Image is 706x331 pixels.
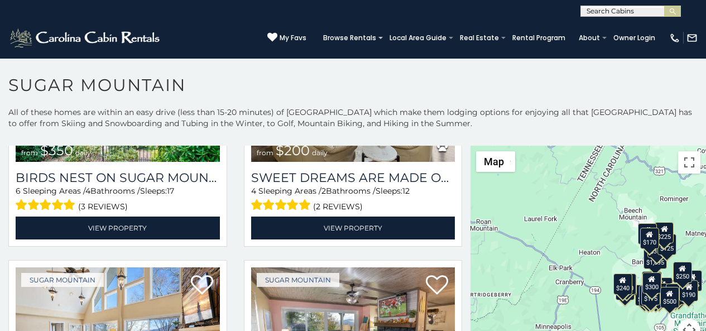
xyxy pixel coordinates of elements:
[613,274,632,295] div: $240
[673,262,692,283] div: $250
[660,287,679,308] div: $500
[40,142,73,159] span: $350
[257,273,339,287] a: Sugar Mountain
[318,30,382,46] a: Browse Rentals
[321,186,326,196] span: 2
[639,285,658,306] div: $155
[251,170,455,185] a: Sweet Dreams Are Made Of Skis
[78,199,128,214] span: (3 reviews)
[85,186,90,196] span: 4
[686,32,698,44] img: mail-regular-white.png
[257,148,273,157] span: from
[16,185,220,214] div: Sleeping Areas / Bathrooms / Sleeps:
[454,30,505,46] a: Real Estate
[251,217,455,239] a: View Property
[638,223,657,244] div: $240
[679,280,698,301] div: $190
[654,277,673,299] div: $200
[402,186,410,196] span: 12
[16,170,220,185] a: Birds Nest On Sugar Mountain
[16,186,21,196] span: 6
[167,186,174,196] span: 17
[191,274,213,298] a: Add to favorites
[21,273,104,287] a: Sugar Mountain
[312,148,328,157] span: daily
[75,148,91,157] span: daily
[251,186,256,196] span: 4
[280,33,306,43] span: My Favs
[640,228,659,249] div: $170
[642,272,661,294] div: $300
[642,271,661,292] div: $190
[267,32,306,44] a: My Favs
[641,284,660,305] div: $175
[276,142,310,159] span: $200
[476,151,515,172] button: Change map style
[657,234,676,255] div: $125
[507,30,571,46] a: Rental Program
[655,222,674,243] div: $225
[8,27,163,49] img: White-1-2.png
[484,156,504,167] span: Map
[21,148,38,157] span: from
[384,30,452,46] a: Local Area Guide
[608,30,661,46] a: Owner Login
[16,217,220,239] a: View Property
[643,248,667,269] div: $1,095
[666,284,685,305] div: $195
[251,185,455,214] div: Sleeping Areas / Bathrooms / Sleeps:
[426,274,448,298] a: Add to favorites
[683,270,702,291] div: $155
[313,199,363,214] span: (2 reviews)
[573,30,606,46] a: About
[669,32,680,44] img: phone-regular-white.png
[678,151,700,174] button: Toggle fullscreen view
